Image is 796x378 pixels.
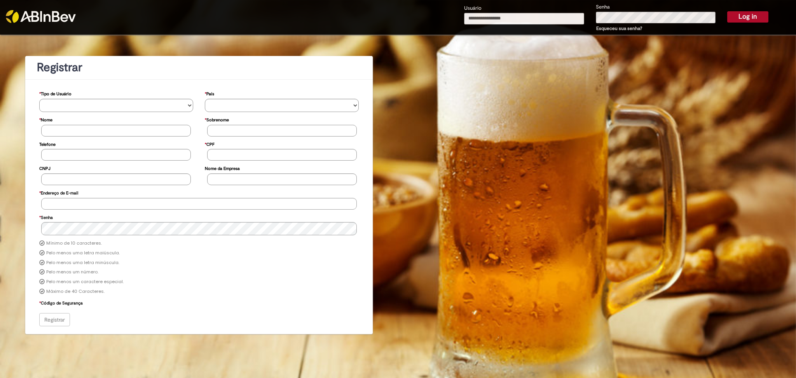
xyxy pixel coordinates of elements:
label: Pelo menos um caractere especial. [46,279,124,285]
button: Log in [727,11,768,22]
label: Máximo de 40 Caracteres. [46,289,105,295]
label: Pelo menos um número. [46,269,98,275]
label: Senha [39,211,53,222]
label: Telefone [39,138,56,149]
label: Pelo menos uma letra minúscula. [46,260,119,266]
label: Sobrenome [205,114,229,125]
label: Nome da Empresa [205,162,240,173]
label: Código de Segurança [39,297,83,308]
label: Tipo de Usuário [39,87,72,99]
label: Endereço de E-mail [39,187,78,198]
label: Nome [39,114,52,125]
img: ABInbev-white.png [6,10,76,23]
label: CNPJ [39,162,51,173]
h1: Registrar [37,61,361,74]
label: País [205,87,214,99]
label: CPF [205,138,215,149]
label: Senha [596,3,610,11]
label: Usuário [464,5,482,12]
a: Esqueceu sua senha? [596,25,642,31]
label: Pelo menos uma letra maiúscula. [46,250,120,256]
label: Mínimo de 10 caracteres. [46,240,102,247]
